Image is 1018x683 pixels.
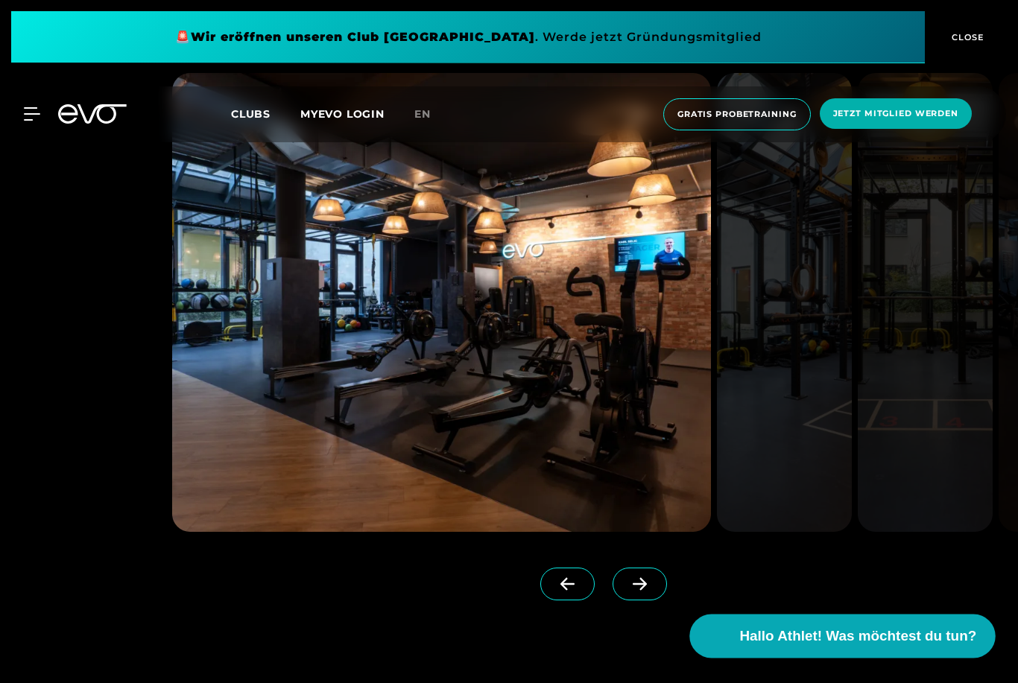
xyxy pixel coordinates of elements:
button: Hallo Athlet! Was möchtest du tun? [690,614,996,658]
span: Clubs [231,107,271,121]
img: evofitness [172,73,711,532]
img: evofitness [858,73,993,532]
span: CLOSE [948,31,984,44]
a: Gratis Probetraining [659,98,815,130]
span: Hallo Athlet! Was möchtest du tun? [740,626,977,647]
img: evofitness [717,73,852,532]
a: MYEVO LOGIN [300,107,385,121]
button: CLOSE [925,11,1007,63]
span: Gratis Probetraining [677,108,797,121]
span: Jetzt Mitglied werden [833,107,958,120]
a: Jetzt Mitglied werden [815,98,976,130]
a: en [414,106,449,123]
span: en [414,107,431,121]
a: Clubs [231,107,300,121]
